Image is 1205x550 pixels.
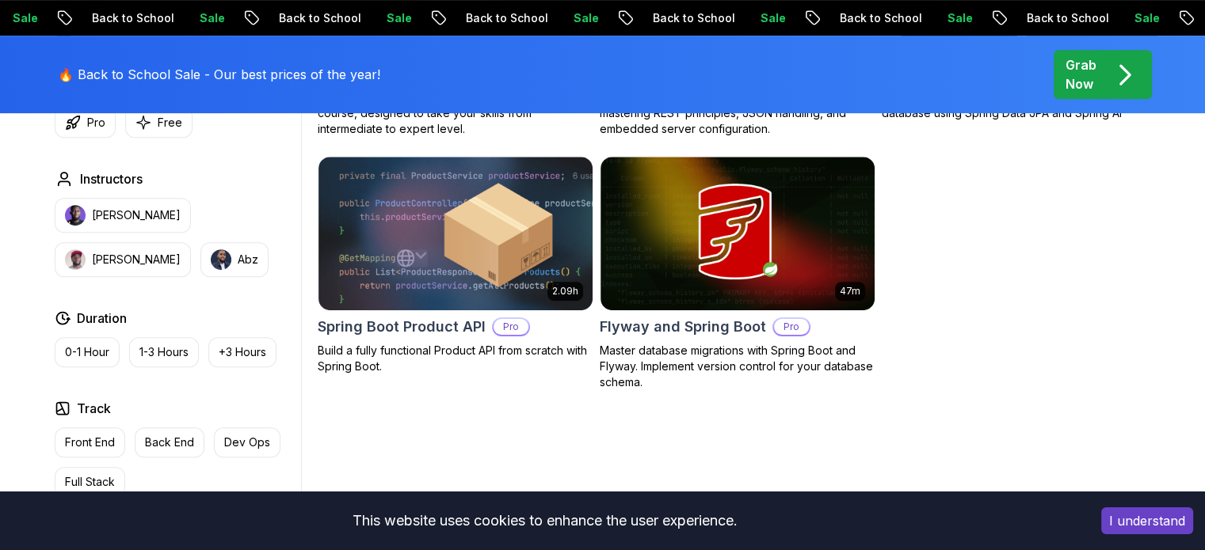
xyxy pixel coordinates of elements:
p: Sale [373,10,424,26]
p: Sale [186,10,237,26]
img: instructor img [65,249,86,270]
h2: Flyway and Spring Boot [600,316,766,338]
button: Pro [55,107,116,138]
p: 2.09h [552,285,578,298]
a: Spring Boot Product API card2.09hSpring Boot Product APIProBuild a fully functional Product API f... [318,156,593,374]
p: Abz [238,252,258,267]
p: Dev Ops [224,434,270,450]
p: Build a fully functional Product API from scratch with Spring Boot. [318,343,593,374]
img: instructor img [65,205,86,226]
button: 1-3 Hours [129,337,199,367]
p: Front End [65,434,115,450]
p: [PERSON_NAME] [92,252,181,267]
h2: Duration [77,309,127,328]
p: +3 Hours [219,344,266,360]
p: Sale [1121,10,1172,26]
p: Pro [494,319,528,335]
img: Spring Boot Product API card [318,157,593,310]
button: +3 Hours [208,337,276,367]
img: Flyway and Spring Boot card [601,157,875,310]
p: Master database migrations with Spring Boot and Flyway. Implement version control for your databa... [600,343,875,390]
button: Full Stack [55,467,125,497]
button: instructor img[PERSON_NAME] [55,242,191,277]
p: Back to School [265,10,373,26]
button: 0-1 Hour [55,337,120,367]
p: Sale [747,10,798,26]
p: Back to School [639,10,747,26]
p: Grab Now [1066,55,1096,93]
button: Back End [135,427,204,457]
p: 47m [840,285,860,298]
h2: Track [77,399,111,418]
p: 0-1 Hour [65,344,109,360]
button: Free [125,107,193,138]
button: Accept cookies [1101,507,1193,534]
p: [PERSON_NAME] [92,207,181,223]
a: Flyway and Spring Boot card47mFlyway and Spring BootProMaster database migrations with Spring Boo... [600,156,875,390]
p: Sale [560,10,611,26]
h2: Instructors [80,169,143,188]
div: This website uses cookies to enhance the user experience. [12,503,1077,538]
p: Back End [145,434,194,450]
p: Free [158,115,182,131]
button: instructor imgAbz [200,242,269,277]
p: Full Stack [65,474,115,490]
p: Back to School [1013,10,1121,26]
p: 1-3 Hours [139,344,189,360]
p: Pro [87,115,105,131]
p: Sale [934,10,985,26]
button: Dev Ops [214,427,280,457]
button: instructor img[PERSON_NAME] [55,198,191,233]
p: Pro [774,319,809,335]
h2: Spring Boot Product API [318,316,486,338]
p: 🔥 Back to School Sale - Our best prices of the year! [58,65,380,84]
p: Back to School [78,10,186,26]
img: instructor img [211,249,231,270]
p: Back to School [452,10,560,26]
button: Front End [55,427,125,457]
p: Back to School [826,10,934,26]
